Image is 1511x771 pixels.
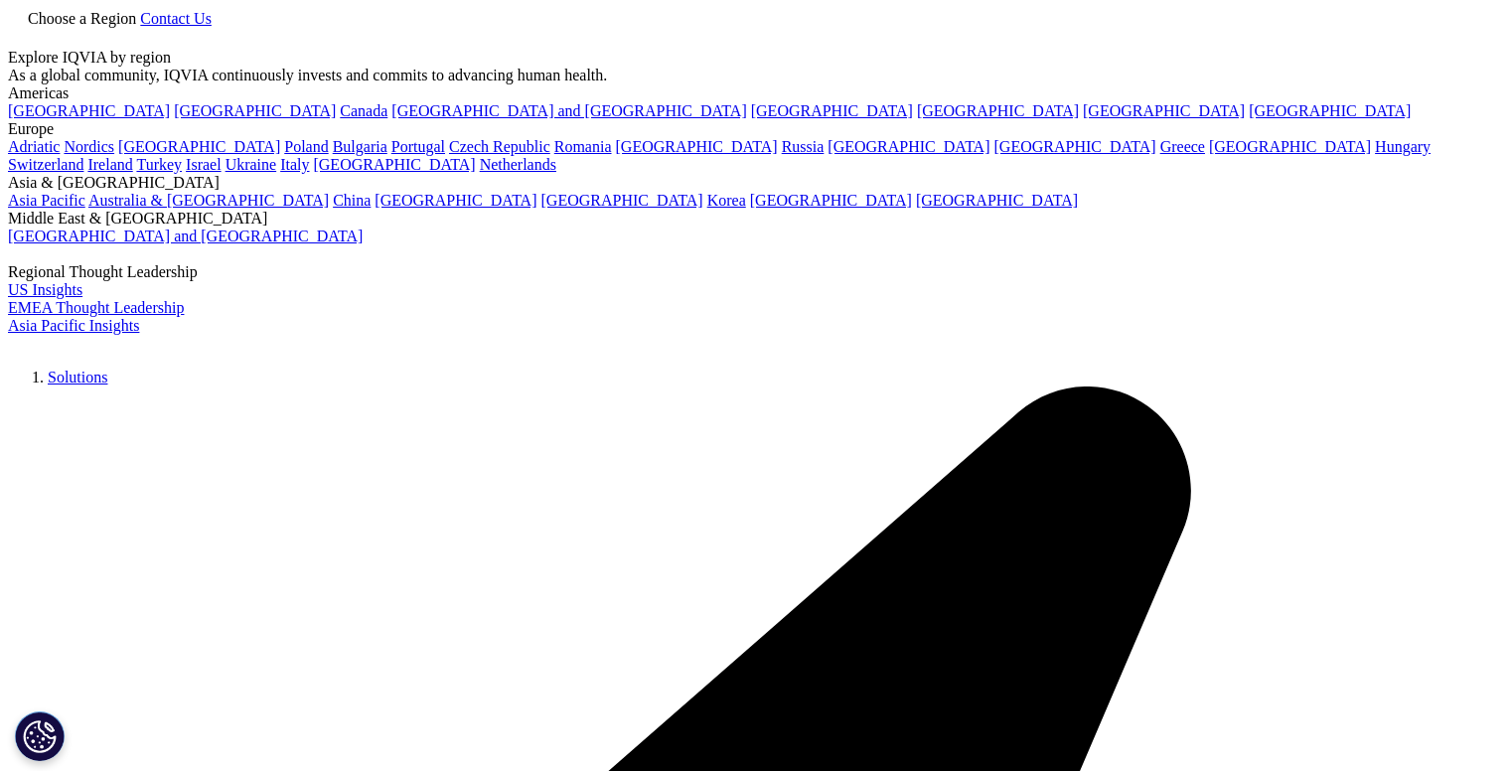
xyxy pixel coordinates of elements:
[333,138,387,155] a: Bulgaria
[828,138,989,155] a: [GEOGRAPHIC_DATA]
[280,156,309,173] a: Italy
[8,102,170,119] a: [GEOGRAPHIC_DATA]
[1209,138,1371,155] a: [GEOGRAPHIC_DATA]
[15,711,65,761] button: Configuración de cookies
[8,67,1503,84] div: As a global community, IQVIA continuously invests and commits to advancing human health.
[8,263,1503,281] div: Regional Thought Leadership
[480,156,556,173] a: Netherlands
[8,156,83,173] a: Switzerland
[8,138,60,155] a: Adriatic
[1083,102,1245,119] a: [GEOGRAPHIC_DATA]
[186,156,222,173] a: Israel
[541,192,703,209] a: [GEOGRAPHIC_DATA]
[8,210,1503,228] div: Middle East & [GEOGRAPHIC_DATA]
[313,156,475,173] a: [GEOGRAPHIC_DATA]
[87,156,132,173] a: Ireland
[917,102,1079,119] a: [GEOGRAPHIC_DATA]
[750,192,912,209] a: [GEOGRAPHIC_DATA]
[994,138,1156,155] a: [GEOGRAPHIC_DATA]
[8,228,363,244] a: [GEOGRAPHIC_DATA] and [GEOGRAPHIC_DATA]
[136,156,182,173] a: Turkey
[1249,102,1411,119] a: [GEOGRAPHIC_DATA]
[707,192,746,209] a: Korea
[174,102,336,119] a: [GEOGRAPHIC_DATA]
[140,10,212,27] a: Contact Us
[782,138,825,155] a: Russia
[449,138,550,155] a: Czech Republic
[333,192,371,209] a: China
[8,84,1503,102] div: Americas
[118,138,280,155] a: [GEOGRAPHIC_DATA]
[391,102,746,119] a: [GEOGRAPHIC_DATA] and [GEOGRAPHIC_DATA]
[391,138,445,155] a: Portugal
[48,369,107,385] a: Solutions
[226,156,277,173] a: Ukraine
[1160,138,1205,155] a: Greece
[340,102,387,119] a: Canada
[8,192,85,209] a: Asia Pacific
[8,174,1503,192] div: Asia & [GEOGRAPHIC_DATA]
[616,138,778,155] a: [GEOGRAPHIC_DATA]
[28,10,136,27] span: Choose a Region
[8,49,1503,67] div: Explore IQVIA by region
[8,299,184,316] a: EMEA Thought Leadership
[8,317,139,334] a: Asia Pacific Insights
[375,192,536,209] a: [GEOGRAPHIC_DATA]
[751,102,913,119] a: [GEOGRAPHIC_DATA]
[8,281,82,298] a: US Insights
[64,138,114,155] a: Nordics
[284,138,328,155] a: Poland
[8,120,1503,138] div: Europe
[1375,138,1431,155] a: Hungary
[88,192,329,209] a: Australia & [GEOGRAPHIC_DATA]
[916,192,1078,209] a: [GEOGRAPHIC_DATA]
[554,138,612,155] a: Romania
